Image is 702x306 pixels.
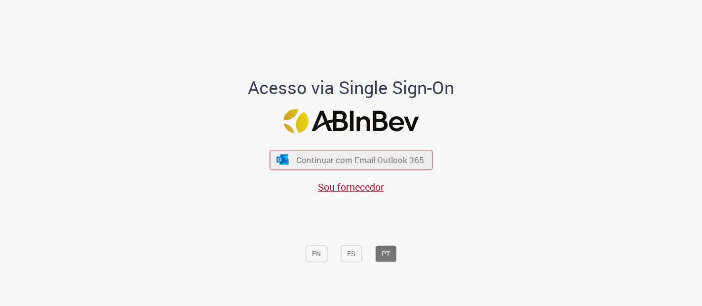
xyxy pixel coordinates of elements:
span: Continuar com Email Outlook 365 [297,154,425,166]
img: Logo ABInBev [283,109,419,134]
a: Sou fornecedor [318,180,384,194]
img: ícone Azure/Microsoft 360 [276,154,290,165]
h1: Acesso via Single Sign-On [214,78,488,98]
button: PT [375,245,396,262]
button: ES [341,245,362,262]
button: ícone Azure/Microsoft 360 Continuar com Email Outlook 365 [270,150,432,170]
button: EN [306,245,327,262]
